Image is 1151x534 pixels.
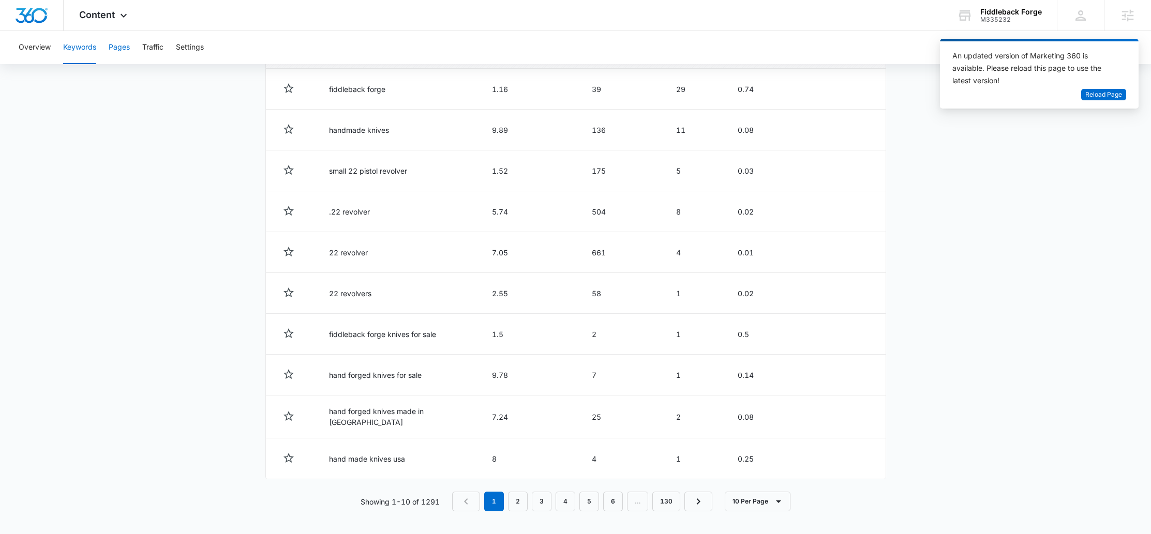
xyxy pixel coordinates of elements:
[29,17,51,25] div: v 4.0.25
[725,438,780,479] td: 0.25
[480,273,579,314] td: 2.55
[176,31,204,64] button: Settings
[317,273,480,314] td: 22 revolvers
[579,69,664,110] td: 39
[103,60,111,68] img: tab_keywords_by_traffic_grey.svg
[980,8,1042,16] div: account name
[317,395,480,438] td: hand forged knives made in [GEOGRAPHIC_DATA]
[664,395,725,438] td: 2
[952,50,1114,87] div: An updated version of Marketing 360 is available. Please reload this page to use the latest version!
[142,31,163,64] button: Traffic
[664,191,725,232] td: 8
[508,492,528,511] a: Page 2
[725,150,780,191] td: 0.03
[317,438,480,479] td: hand made knives usa
[79,9,115,20] span: Content
[63,31,96,64] button: Keywords
[317,355,480,395] td: hand forged knives for sale
[27,27,114,35] div: Domain: [DOMAIN_NAME]
[664,232,725,273] td: 4
[480,69,579,110] td: 1.16
[664,438,725,479] td: 1
[980,16,1042,23] div: account id
[579,314,664,355] td: 2
[19,31,51,64] button: Overview
[480,395,579,438] td: 7.24
[579,492,599,511] a: Page 5
[579,191,664,232] td: 504
[603,492,623,511] a: Page 6
[480,232,579,273] td: 7.05
[114,61,174,68] div: Keywords by Traffic
[652,492,680,511] a: Page 130
[317,69,480,110] td: fiddleback forge
[725,110,780,150] td: 0.08
[725,395,780,438] td: 0.08
[109,31,130,64] button: Pages
[579,395,664,438] td: 25
[725,492,790,511] button: 10 Per Page
[17,17,25,25] img: logo_orange.svg
[664,110,725,150] td: 11
[480,314,579,355] td: 1.5
[579,110,664,150] td: 136
[480,150,579,191] td: 1.52
[1085,90,1122,100] span: Reload Page
[39,61,93,68] div: Domain Overview
[725,232,780,273] td: 0.01
[480,191,579,232] td: 5.74
[556,492,575,511] a: Page 4
[452,492,712,511] nav: Pagination
[579,232,664,273] td: 661
[725,355,780,395] td: 0.14
[725,314,780,355] td: 0.5
[579,355,664,395] td: 7
[579,150,664,191] td: 175
[579,438,664,479] td: 4
[480,110,579,150] td: 9.89
[480,438,579,479] td: 8
[484,492,504,511] em: 1
[532,492,551,511] a: Page 3
[1081,89,1126,101] button: Reload Page
[725,69,780,110] td: 0.74
[480,355,579,395] td: 9.78
[664,273,725,314] td: 1
[317,232,480,273] td: 22 revolver
[725,191,780,232] td: 0.02
[579,273,664,314] td: 58
[664,355,725,395] td: 1
[664,314,725,355] td: 1
[28,60,36,68] img: tab_domain_overview_orange.svg
[361,496,440,507] p: Showing 1-10 of 1291
[17,27,25,35] img: website_grey.svg
[684,492,712,511] a: Next Page
[664,150,725,191] td: 5
[725,273,780,314] td: 0.02
[317,150,480,191] td: small 22 pistol revolver
[317,110,480,150] td: handmade knives
[317,191,480,232] td: .22 revolver
[317,314,480,355] td: fiddleback forge knives for sale
[664,69,725,110] td: 29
